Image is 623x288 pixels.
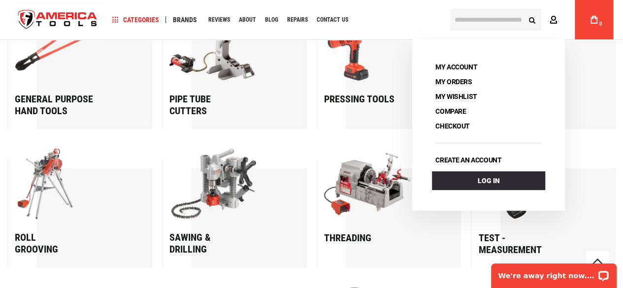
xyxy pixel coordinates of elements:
[15,11,152,117] a: General PurposeHand Tools
[173,16,197,23] span: Brands
[15,231,117,255] div: Roll Grooving
[283,13,312,27] a: Repairs
[432,75,475,89] a: My Orders
[312,13,353,27] a: Contact Us
[168,13,201,27] a: Brands
[265,17,278,23] span: Blog
[112,16,159,23] span: Categories
[169,231,272,255] div: Sawing & Drilling
[169,11,307,117] a: Pipe TubeCutters
[324,11,461,105] a: Pressing Tools
[324,149,461,243] a: Threading
[287,17,308,23] span: Repairs
[169,149,307,255] a: Sawing &Drilling
[15,93,117,117] div: General Purpose Hand Tools
[234,13,261,27] a: About
[324,93,426,105] div: Pressing Tools
[432,60,481,74] a: My Account
[204,13,234,27] a: Reviews
[15,149,152,255] a: RollGrooving
[10,1,105,38] img: America Tools
[523,10,541,29] button: Search
[169,93,272,117] div: Pipe Tube Cutters
[239,17,256,23] span: About
[10,1,105,38] a: store logo
[485,257,623,288] iframe: LiveChat chat widget
[261,13,283,27] a: Blog
[324,232,426,244] div: Threading
[478,232,581,256] div: Test - Measurement
[432,104,469,118] a: Compare
[432,119,473,133] a: Checkout
[599,21,602,27] span: 0
[317,17,348,23] span: Contact Us
[107,13,164,27] a: Categories
[432,90,480,103] a: My Wishlist
[432,153,505,167] a: Create an account
[432,171,545,190] a: Log In
[208,17,230,23] span: Reviews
